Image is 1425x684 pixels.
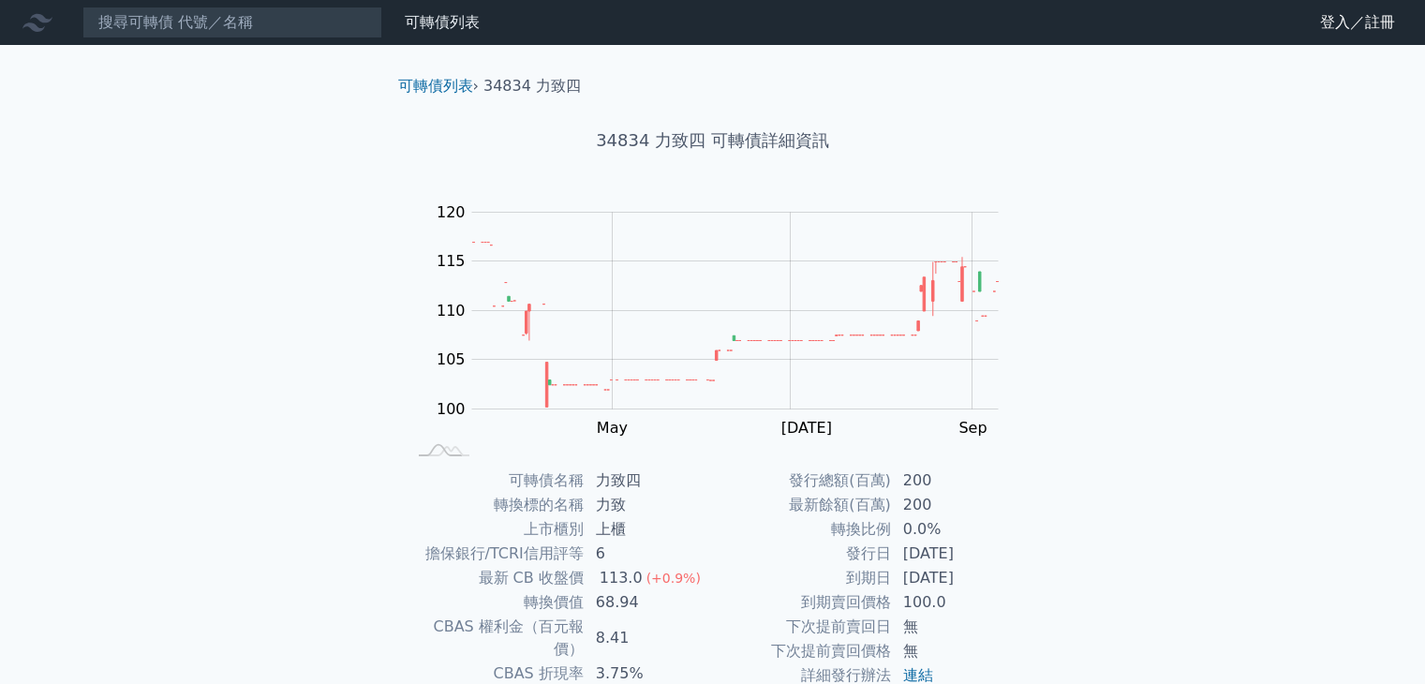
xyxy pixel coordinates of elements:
tspan: 105 [437,350,466,368]
td: 最新餘額(百萬) [713,493,892,517]
tspan: [DATE] [781,419,832,437]
td: 上市櫃別 [406,517,585,542]
input: 搜尋可轉債 代號／名稱 [82,7,382,38]
tspan: 115 [437,252,466,270]
td: 到期賣回價格 [713,590,892,615]
td: 200 [892,468,1020,493]
td: 最新 CB 收盤價 [406,566,585,590]
a: 可轉債列表 [398,77,473,95]
td: CBAS 權利金（百元報價） [406,615,585,662]
tspan: May [597,419,628,437]
td: 無 [892,639,1020,663]
td: 上櫃 [585,517,713,542]
td: 轉換標的名稱 [406,493,585,517]
td: 下次提前賣回價格 [713,639,892,663]
h1: 34834 力致四 可轉債詳細資訊 [383,127,1043,154]
li: 34834 力致四 [483,75,581,97]
td: 200 [892,493,1020,517]
td: 力致四 [585,468,713,493]
td: 發行總額(百萬) [713,468,892,493]
tspan: 110 [437,302,466,320]
a: 登入／註冊 [1305,7,1410,37]
a: 連結 [903,666,933,684]
td: [DATE] [892,566,1020,590]
td: [DATE] [892,542,1020,566]
td: 可轉債名稱 [406,468,585,493]
tspan: 120 [437,203,466,221]
td: 到期日 [713,566,892,590]
div: 113.0 [596,567,646,589]
tspan: 100 [437,400,466,418]
g: Chart [426,203,1026,437]
a: 可轉債列表 [405,13,480,31]
g: Series [472,243,998,408]
td: 力致 [585,493,713,517]
td: 0.0% [892,517,1020,542]
span: (+0.9%) [646,571,701,586]
td: 轉換比例 [713,517,892,542]
td: 無 [892,615,1020,639]
td: 68.94 [585,590,713,615]
td: 100.0 [892,590,1020,615]
li: › [398,75,479,97]
td: 發行日 [713,542,892,566]
td: 轉換價值 [406,590,585,615]
td: 下次提前賣回日 [713,615,892,639]
td: 擔保銀行/TCRI信用評等 [406,542,585,566]
td: 8.41 [585,615,713,662]
td: 6 [585,542,713,566]
tspan: Sep [958,419,987,437]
